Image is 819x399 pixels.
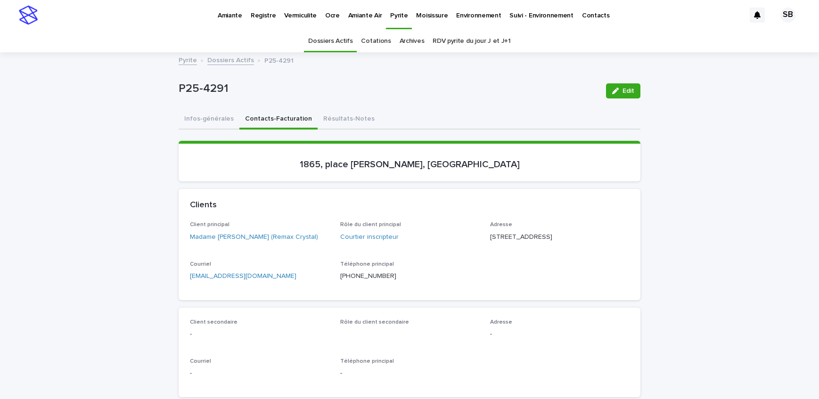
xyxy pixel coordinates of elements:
[190,261,211,267] span: Courriel
[318,110,380,130] button: Résultats-Notes
[190,222,229,228] span: Client principal
[606,83,640,98] button: Edit
[340,261,394,267] span: Téléphone principal
[179,54,197,65] a: Pyrite
[433,30,511,52] a: RDV pyrite du jour J et J+1
[340,222,401,228] span: Rôle du client principal
[190,232,318,242] a: Madame [PERSON_NAME] (Remax Crystal)
[207,54,254,65] a: Dossiers Actifs
[239,110,318,130] button: Contacts-Facturation
[490,232,629,242] p: [STREET_ADDRESS]
[190,159,629,170] p: 1865, place [PERSON_NAME], [GEOGRAPHIC_DATA]
[179,82,598,96] p: P25-4291
[490,222,512,228] span: Adresse
[340,319,409,325] span: Rôle du client secondaire
[340,232,399,242] a: Courtier inscripteur
[340,358,394,364] span: Téléphone principal
[490,329,629,339] p: -
[19,6,38,24] img: stacker-logo-s-only.png
[179,110,239,130] button: Infos-générales
[190,368,329,378] p: -
[361,30,391,52] a: Cotations
[340,368,479,378] p: -
[622,88,634,94] span: Edit
[340,271,479,281] p: [PHONE_NUMBER]
[190,273,296,279] a: [EMAIL_ADDRESS][DOMAIN_NAME]
[490,319,512,325] span: Adresse
[308,30,352,52] a: Dossiers Actifs
[190,200,217,211] h2: Clients
[780,8,795,23] div: SB
[264,55,294,65] p: P25-4291
[400,30,425,52] a: Archives
[190,329,329,339] p: -
[190,319,238,325] span: Client secondaire
[190,358,211,364] span: Courriel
